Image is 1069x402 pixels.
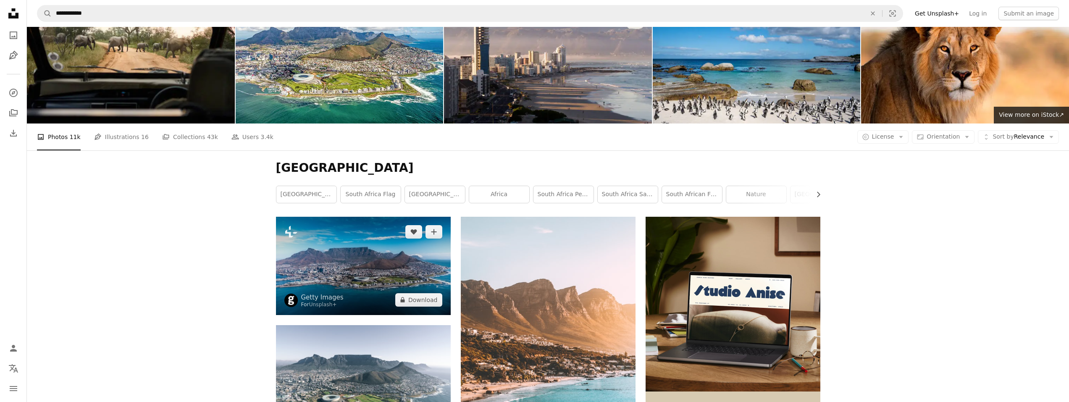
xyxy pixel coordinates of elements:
a: africa [469,186,529,203]
span: View more on iStock ↗ [999,111,1064,118]
a: Users 3.4k [231,123,273,150]
img: Go to Getty Images's profile [284,294,298,307]
a: south africa flag [341,186,401,203]
button: Visual search [883,5,903,21]
button: Add to Collection [425,225,442,239]
a: Get Unsplash+ [910,7,964,20]
a: Explore [5,84,22,101]
button: Like [405,225,422,239]
a: Getty Images [301,293,344,302]
button: scroll list to the right [811,186,820,203]
a: [GEOGRAPHIC_DATA] [791,186,851,203]
button: Submit an image [998,7,1059,20]
a: nature [726,186,786,203]
a: people on beach shore [461,344,636,351]
button: Search Unsplash [37,5,52,21]
div: For [301,302,344,308]
span: License [872,133,894,140]
span: Sort by [993,133,1014,140]
a: Collections 43k [162,123,218,150]
a: Download History [5,125,22,142]
button: Sort byRelevance [978,130,1059,144]
button: Menu [5,380,22,397]
a: [GEOGRAPHIC_DATA] [405,186,465,203]
a: View more on iStock↗ [994,107,1069,123]
a: south africa people [533,186,594,203]
button: Language [5,360,22,377]
a: Log in / Sign up [5,340,22,357]
a: Unsplash+ [309,302,337,307]
a: south african flag [662,186,722,203]
span: Relevance [993,133,1044,141]
img: An aerial view of the city of Cape Town and Lion's head mountain in South Africa [276,217,451,315]
button: License [857,130,909,144]
form: Find visuals sitewide [37,5,903,22]
a: Illustrations 16 [94,123,149,150]
span: 43k [207,132,218,142]
span: 3.4k [261,132,273,142]
button: Orientation [912,130,974,144]
h1: [GEOGRAPHIC_DATA] [276,160,820,176]
a: Home — Unsplash [5,5,22,24]
span: Orientation [927,133,960,140]
a: An aerial view of the city of Cape Town and Lion's head mountain in South Africa [276,262,451,269]
img: file-1705123271268-c3eaf6a79b21image [646,217,820,391]
button: Clear [864,5,882,21]
a: Collections [5,105,22,121]
a: Photos [5,27,22,44]
a: south africa safari [598,186,658,203]
span: 16 [141,132,149,142]
a: [GEOGRAPHIC_DATA] [276,186,336,203]
a: Log in [964,7,992,20]
a: aerial view of city near mountain during daytime [276,379,451,387]
a: Illustrations [5,47,22,64]
button: Download [395,293,442,307]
